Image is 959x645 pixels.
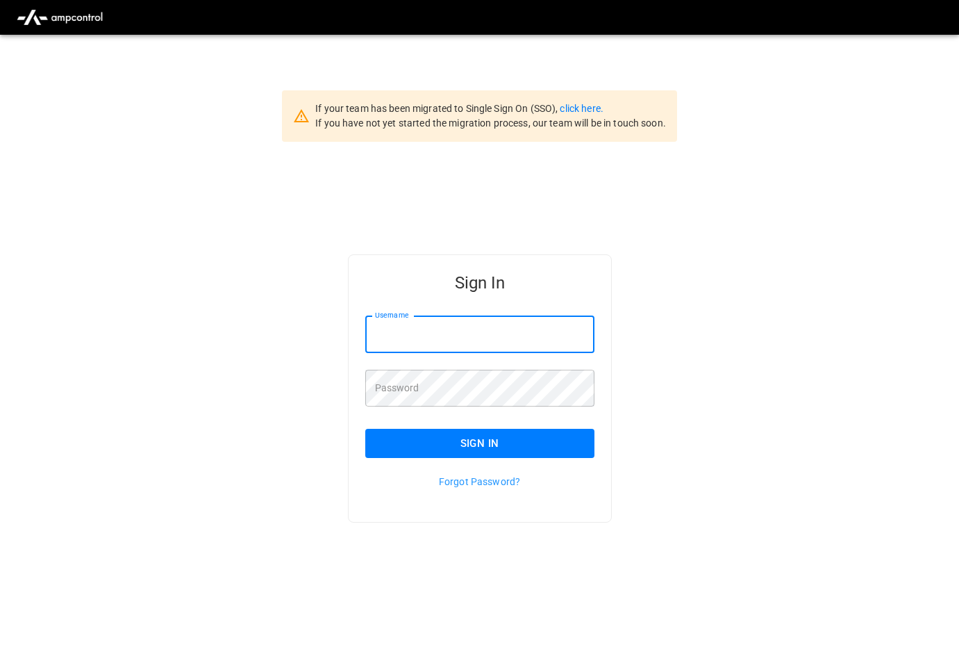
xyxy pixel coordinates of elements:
[315,103,560,114] span: If your team has been migrated to Single Sign On (SSO),
[315,117,666,129] span: If you have not yet started the migration process, our team will be in touch soon.
[560,103,603,114] a: click here.
[375,310,408,321] label: Username
[11,4,108,31] img: ampcontrol.io logo
[365,429,594,458] button: Sign In
[365,475,594,489] p: Forgot Password?
[365,272,594,294] h5: Sign In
